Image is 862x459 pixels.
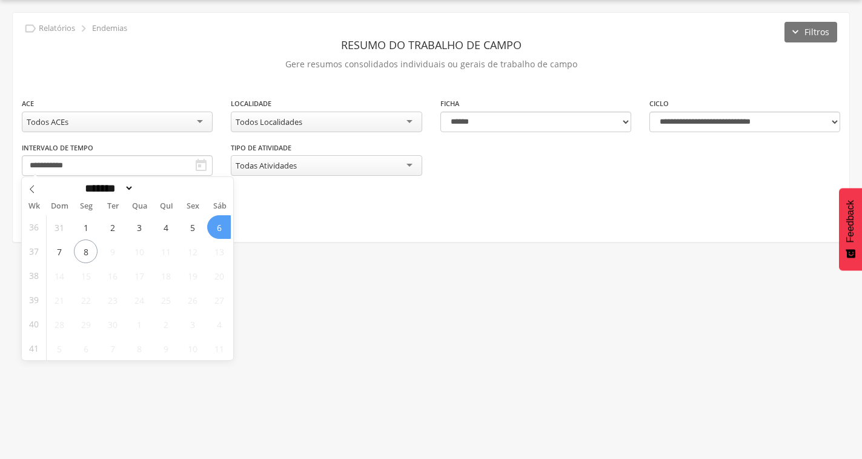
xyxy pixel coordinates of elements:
[101,215,124,239] span: Setembro 2, 2025
[29,240,39,263] span: 37
[74,264,98,287] span: Setembro 15, 2025
[180,203,207,210] span: Sex
[153,203,180,210] span: Qui
[24,22,37,35] i: 
[101,312,124,336] span: Setembro 30, 2025
[92,24,127,33] p: Endemias
[101,264,124,287] span: Setembro 16, 2025
[47,215,71,239] span: Agosto 31, 2025
[181,264,204,287] span: Setembro 19, 2025
[47,288,71,312] span: Setembro 21, 2025
[74,312,98,336] span: Setembro 29, 2025
[101,288,124,312] span: Setembro 23, 2025
[22,34,840,56] header: Resumo do Trabalho de Campo
[73,203,99,210] span: Seg
[649,99,669,109] label: Ciclo
[77,22,90,35] i: 
[181,215,204,239] span: Setembro 5, 2025
[236,160,297,171] div: Todas Atividades
[27,116,68,127] div: Todos ACEs
[101,337,124,360] span: Outubro 7, 2025
[236,116,302,127] div: Todos Localidades
[181,240,204,263] span: Setembro 12, 2025
[127,288,151,312] span: Setembro 24, 2025
[134,182,174,195] input: Year
[207,288,231,312] span: Setembro 27, 2025
[47,312,71,336] span: Setembro 28, 2025
[22,56,840,73] p: Gere resumos consolidados individuais ou gerais de trabalho de campo
[22,143,93,153] label: Intervalo de Tempo
[126,203,153,210] span: Qua
[181,312,204,336] span: Outubro 3, 2025
[29,312,39,336] span: 40
[839,188,862,270] button: Feedback - Mostrar pesquisa
[46,203,73,210] span: Dom
[207,337,231,360] span: Outubro 11, 2025
[101,240,124,263] span: Setembro 9, 2025
[127,240,151,263] span: Setembro 10, 2025
[74,288,98,312] span: Setembro 22, 2025
[29,337,39,360] span: 41
[74,240,98,263] span: Setembro 8, 2025
[194,158,208,173] i: 
[127,337,151,360] span: Outubro 8, 2025
[181,337,204,360] span: Outubro 10, 2025
[127,215,151,239] span: Setembro 3, 2025
[207,215,231,239] span: Setembro 6, 2025
[47,337,71,360] span: Outubro 5, 2025
[154,337,177,360] span: Outubro 9, 2025
[154,215,177,239] span: Setembro 4, 2025
[39,24,75,33] p: Relatórios
[99,203,126,210] span: Ter
[231,99,271,109] label: Localidade
[29,215,39,239] span: 36
[207,312,231,336] span: Outubro 4, 2025
[22,198,46,215] span: Wk
[29,264,39,287] span: 38
[47,240,71,263] span: Setembro 7, 2025
[207,240,231,263] span: Setembro 13, 2025
[231,143,291,153] label: Tipo de Atividade
[154,264,177,287] span: Setembro 18, 2025
[154,240,177,263] span: Setembro 11, 2025
[207,264,231,287] span: Setembro 20, 2025
[29,288,39,312] span: 39
[81,182,134,195] select: Month
[127,264,151,287] span: Setembro 17, 2025
[845,200,856,243] span: Feedback
[207,203,233,210] span: Sáb
[154,288,177,312] span: Setembro 25, 2025
[784,22,837,42] button: Filtros
[74,215,98,239] span: Setembro 1, 2025
[127,312,151,336] span: Outubro 1, 2025
[22,99,34,109] label: ACE
[74,337,98,360] span: Outubro 6, 2025
[440,99,459,109] label: Ficha
[154,312,177,336] span: Outubro 2, 2025
[47,264,71,287] span: Setembro 14, 2025
[181,288,204,312] span: Setembro 26, 2025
